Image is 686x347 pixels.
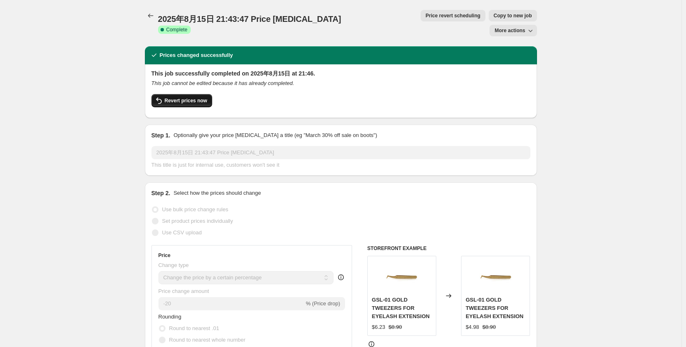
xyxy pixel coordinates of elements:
h2: Step 2. [151,189,170,197]
span: Set product prices individually [162,218,233,224]
span: $4.98 [466,324,479,330]
button: Price change jobs [145,10,156,21]
button: Copy to new job [489,10,537,21]
span: This title is just for internal use, customers won't see it [151,162,279,168]
span: Revert prices now [165,97,207,104]
h3: Price [158,252,170,259]
span: Price change amount [158,288,209,294]
button: More actions [490,25,537,36]
span: Price revert scheduling [426,12,480,19]
span: % (Price drop) [306,300,340,307]
h2: Step 1. [151,131,170,139]
span: $8.90 [388,324,402,330]
span: $8.90 [483,324,496,330]
span: Complete [166,26,187,33]
img: gsl-01-gold-tweezers-for-eyelash-extension_80x.jpg [385,260,418,293]
span: Round to nearest whole number [169,337,246,343]
h2: Prices changed successfully [160,51,233,59]
input: -15 [158,297,304,310]
span: Rounding [158,314,182,320]
span: $6.23 [372,324,386,330]
input: 30% off holiday sale [151,146,530,159]
button: Revert prices now [151,94,212,107]
span: Use CSV upload [162,229,202,236]
span: Change type [158,262,189,268]
span: Copy to new job [494,12,532,19]
h6: STOREFRONT EXAMPLE [367,245,530,252]
p: Optionally give your price [MEDICAL_DATA] a title (eg "March 30% off sale on boots") [173,131,377,139]
img: gsl-01-gold-tweezers-for-eyelash-extension_80x.jpg [479,260,512,293]
button: Price revert scheduling [421,10,485,21]
p: Select how the prices should change [173,189,261,197]
div: help [337,273,345,281]
span: More actions [494,27,525,34]
span: GSL-01 GOLD TWEEZERS FOR EYELASH EXTENSION [466,297,523,319]
i: This job cannot be edited because it has already completed. [151,80,294,86]
span: 2025年8月15日 21:43:47 Price [MEDICAL_DATA] [158,14,341,24]
span: Use bulk price change rules [162,206,228,212]
h2: This job successfully completed on 2025年8月15日 at 21:46. [151,69,530,78]
span: Round to nearest .01 [169,325,219,331]
span: GSL-01 GOLD TWEEZERS FOR EYELASH EXTENSION [372,297,430,319]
